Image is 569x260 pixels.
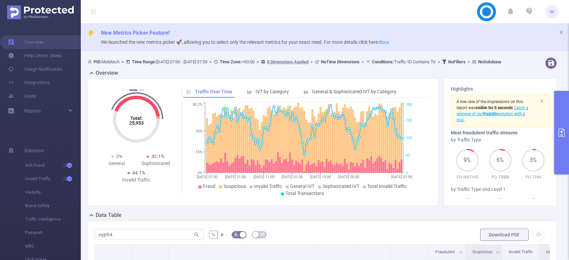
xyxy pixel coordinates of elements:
[290,184,314,189] span: General IVT
[25,186,81,199] span: Visibility
[116,154,122,159] span: 2%
[193,103,202,107] tspan: 50.2%
[101,30,170,36] span: New Metrics Picker Feature!
[24,108,41,113] span: Reports
[451,136,550,143] div: by Traffic Type
[360,59,366,64] span: >
[480,229,529,241] button: Download PDF
[457,99,523,110] span: A low rate of the impressions on this report
[247,89,252,94] i: icon: bar-chart
[304,89,308,94] i: icon: bar-chart
[448,59,466,64] b: No Filters
[224,184,246,189] span: Suspicious
[136,160,175,167] div: Sophisticated
[132,59,156,64] b: Time Range:
[25,199,81,213] span: Brand Safety
[323,184,359,189] span: Sophisticated IVT
[25,226,81,239] span: Passport
[8,76,50,89] a: Integrations
[254,184,282,189] span: Invalid Traffic
[338,175,359,179] tspan: [DATE] 05:00
[517,174,550,181] p: FO-THN
[476,105,513,110] b: visible for 5 seconds
[451,186,550,193] div: by Traffic Type and Level 1
[379,39,389,45] a: docs
[367,184,407,189] span: Total Invalid Traffic
[139,90,144,91] button: 2
[88,60,94,64] i: icon: user
[466,59,472,64] span: >
[540,99,544,103] i: icon: close
[468,105,513,110] span: was
[220,59,242,64] b: Time Zone:
[129,120,143,126] tspan: 25,953
[152,154,164,159] span: 42.1%
[308,59,315,64] span: >
[8,35,43,49] a: Overview
[456,158,479,163] span: 9%
[96,69,118,77] h2: Overview
[372,59,394,64] b: Conditions :
[406,103,412,107] tspan: 380
[509,250,533,254] span: Invalid Traffic
[120,59,126,64] span: >
[559,30,564,35] i: icon: close
[310,175,331,179] tspan: [DATE] 15:00
[94,59,102,64] b: PID:
[207,59,214,64] span: >
[197,175,217,179] tspan: [DATE] 07:00
[451,130,517,135] b: Most fraudulent traffic streams
[130,116,142,121] tspan: Total:
[550,5,554,19] span: IK
[372,59,436,64] span: Traffic ID Contains 'fo'
[8,89,36,103] a: Users
[221,232,224,237] span: #
[196,129,202,133] tspan: 30%
[195,89,232,94] span: Traffic Over Time
[286,191,324,196] span: Total Transactions
[88,30,94,37] i: icon: thunderbolt
[225,175,246,179] tspan: [DATE] 21:00
[196,150,202,154] tspan: 15%
[129,90,137,91] button: 1
[457,105,528,122] span: Catch a glimpse of our solution with a trial.
[391,175,412,179] tspan: [DATE] 07:00
[25,172,81,186] span: Invalid Traffic
[8,62,63,76] a: Usage Notification
[212,232,215,237] span: %
[282,175,303,179] tspan: [DATE] 01:00
[540,97,544,105] button: icon: close
[489,158,512,163] span: 6%
[253,175,274,179] tspan: [DATE] 11:00
[203,184,215,189] span: Fraud
[483,111,498,116] b: Visibility
[7,5,74,19] img: Protected Media
[256,89,289,94] span: IVT by Category
[8,49,62,62] a: Help Center (New)
[101,39,389,45] span: We launched the new metrics picker 🚀, allowing you to select only the relevant metrics for your e...
[451,86,550,93] h3: Highlights
[25,239,81,253] span: MRC
[198,171,202,175] tspan: 0%
[436,59,442,64] span: >
[117,176,156,184] div: Invalid Traffic
[96,211,122,219] h2: Data Table
[132,170,145,175] span: 44.1%
[478,59,501,64] b: No Solutions
[24,104,41,118] a: Reports
[187,89,191,94] i: icon: line-chart
[484,174,517,181] p: FO-TRBB
[25,159,81,172] span: Anti-Fraud
[260,232,264,236] i: icon: table
[312,89,396,94] span: General & Sophisticated IVT by Category
[406,171,408,175] tspan: 0
[451,174,484,181] p: FO-NATIVE
[25,213,81,226] span: Traffic Intelligence
[234,232,238,236] i: icon: bg-colors
[97,160,136,167] div: General
[406,118,412,123] tspan: 285
[522,158,545,163] span: 3%
[472,250,492,254] span: Suspicious
[546,250,567,254] span: General IVT
[88,59,501,64] span: Mobitech [DATE] 07:00 - [DATE] 07:59 +00:00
